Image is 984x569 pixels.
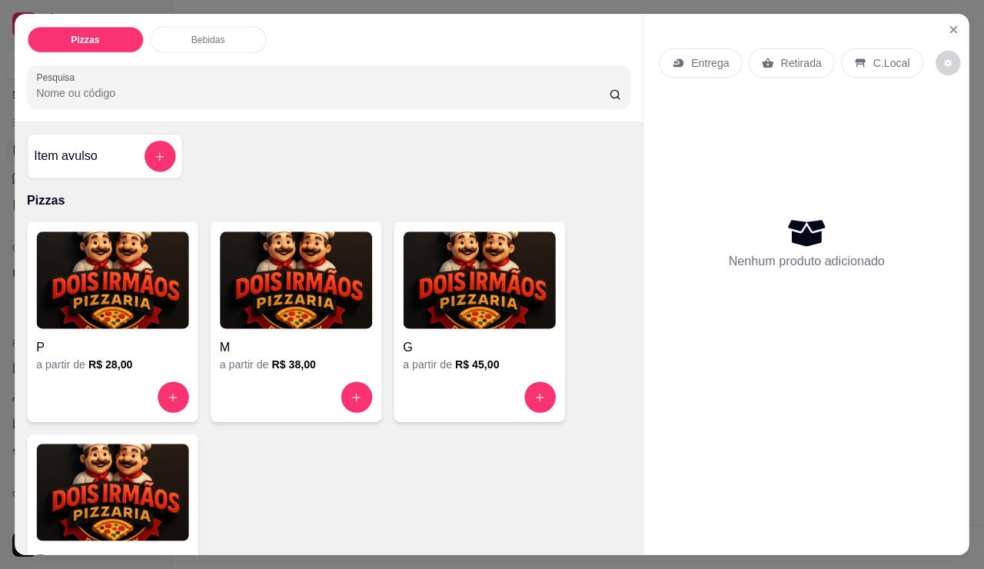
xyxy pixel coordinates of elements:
[729,252,885,271] p: Nenhum produto adicionado
[403,357,555,372] div: a partir de
[403,231,555,328] img: product-image
[220,231,372,328] img: product-image
[36,444,188,541] img: product-image
[220,357,372,372] div: a partir de
[27,191,630,210] p: Pizzas
[145,141,175,171] button: add-separate-item
[36,85,609,101] input: Pesquisa
[36,551,188,569] h4: F
[220,338,372,357] h4: M
[71,34,99,46] p: Pizzas
[88,357,132,372] h6: R$ 28,00
[272,357,316,372] h6: R$ 38,00
[455,357,499,372] h6: R$ 45,00
[36,71,79,84] label: Pesquisa
[936,51,960,75] button: decrease-product-quantity
[524,382,555,413] button: increase-product-quantity
[36,338,188,357] h4: P
[403,338,555,357] h4: G
[942,17,966,42] button: Close
[158,382,188,413] button: increase-product-quantity
[191,34,225,46] p: Bebidas
[36,231,188,328] img: product-image
[341,382,371,413] button: increase-product-quantity
[36,357,188,372] div: a partir de
[873,55,910,71] p: C.Local
[780,55,821,71] p: Retirada
[691,55,730,71] p: Entrega
[34,147,98,165] h4: Item avulso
